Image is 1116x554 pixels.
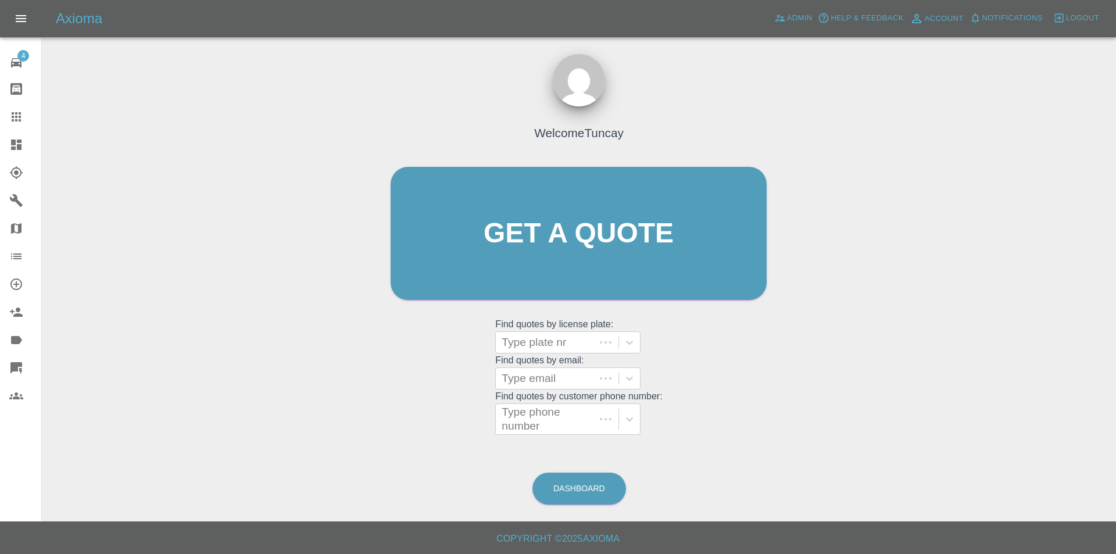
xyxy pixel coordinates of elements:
[771,9,815,27] a: Admin
[9,531,1107,547] h6: Copyright © 2025 Axioma
[787,12,813,25] span: Admin
[56,9,102,28] h5: Axioma
[17,50,29,62] span: 4
[391,167,767,300] a: Get a quote
[831,12,903,25] span: Help & Feedback
[907,9,967,28] a: Account
[925,12,964,26] span: Account
[1066,12,1099,25] span: Logout
[495,319,662,353] grid: Find quotes by license plate:
[7,5,35,33] button: Open drawer
[1050,9,1102,27] button: Logout
[967,9,1046,27] button: Notifications
[502,405,589,433] div: Type phone number
[815,9,906,27] button: Help & Feedback
[532,473,626,505] a: Dashboard
[982,12,1043,25] span: Notifications
[534,124,624,142] h4: Welcome Tuncay
[495,355,662,389] grid: Find quotes by email:
[553,54,605,106] img: ...
[495,391,662,435] grid: Find quotes by customer phone number:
